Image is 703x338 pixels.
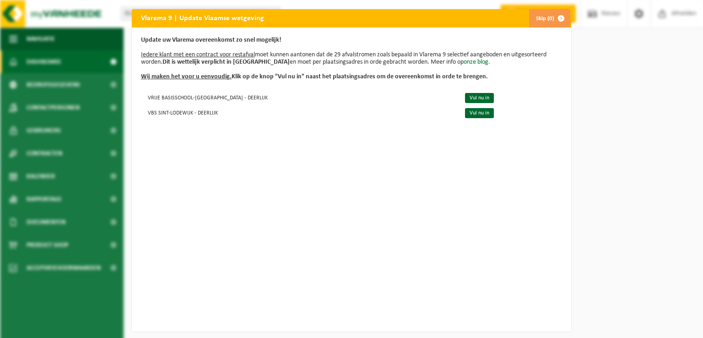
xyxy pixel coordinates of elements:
u: Wij maken het voor u eenvoudig. [141,73,232,80]
u: Iedere klant met een contract voor restafval [141,51,255,58]
b: Klik op de knop "Vul nu in" naast het plaatsingsadres om de overeenkomst in orde te brengen. [141,73,488,80]
b: Update uw Vlarema overeenkomst zo snel mogelijk! [141,37,281,44]
td: VBS SINT-LODEWIJK - DEERLIJK [141,105,457,120]
a: Vul nu in [465,93,494,103]
a: Vul nu in [465,108,494,118]
p: moet kunnen aantonen dat de 29 afvalstromen zoals bepaald in Vlarema 9 selectief aangeboden en ui... [141,37,562,81]
td: VRIJE BASISSCHOOL-[GEOGRAPHIC_DATA] - DEERLIJK [141,90,457,105]
b: Dit is wettelijk verplicht in [GEOGRAPHIC_DATA] [162,59,290,65]
a: onze blog. [464,59,490,65]
button: Skip (0) [529,9,570,27]
h2: Vlarema 9 | Update Vlaamse wetgeving [132,9,273,27]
